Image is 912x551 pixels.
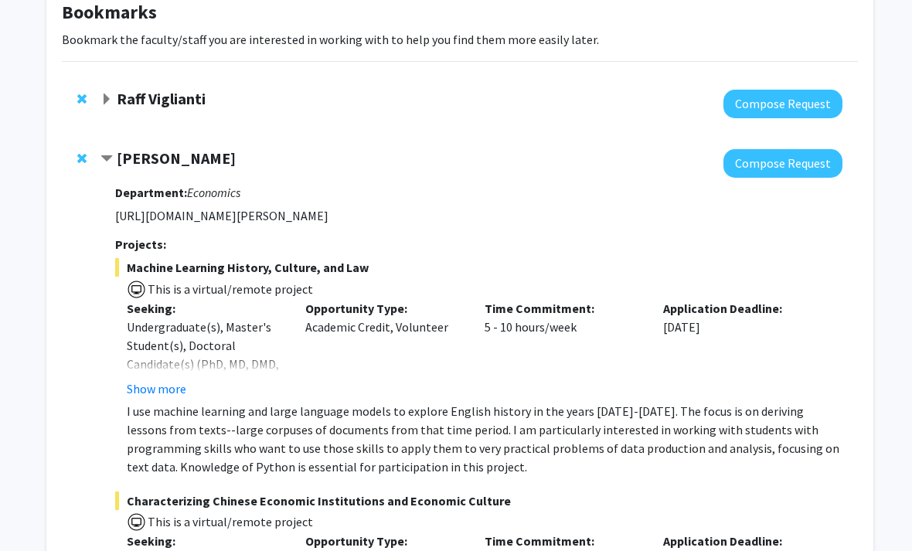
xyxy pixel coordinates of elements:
[115,237,166,253] strong: Projects:
[62,31,858,49] p: Bookmark the faculty/staff you are interested in working with to help you find them more easily l...
[146,515,313,530] span: This is a virtual/remote project
[115,207,842,226] p: [URL][DOMAIN_NAME][PERSON_NAME]
[485,300,641,318] p: Time Commitment:
[663,300,819,318] p: Application Deadline:
[663,532,819,551] p: Application Deadline:
[723,150,842,179] button: Compose Request to Peter Murrell
[115,259,842,277] span: Machine Learning History, Culture, and Law
[12,481,66,539] iframe: Chat
[652,300,831,399] div: [DATE]
[117,149,236,168] strong: [PERSON_NAME]
[305,532,461,551] p: Opportunity Type:
[723,90,842,119] button: Compose Request to Raff Viglianti
[305,300,461,318] p: Opportunity Type:
[100,154,113,166] span: Contract Peter Murrell Bookmark
[127,380,186,399] button: Show more
[473,300,652,399] div: 5 - 10 hours/week
[127,532,283,551] p: Seeking:
[62,2,858,25] h1: Bookmarks
[127,318,283,393] div: Undergraduate(s), Master's Student(s), Doctoral Candidate(s) (PhD, MD, DMD, PharmD, etc.)
[115,492,842,511] span: Characterizing Chinese Economic Institutions and Economic Culture
[77,94,87,106] span: Remove Raff Viglianti from bookmarks
[187,185,240,201] i: Economics
[127,300,283,318] p: Seeking:
[146,282,313,298] span: This is a virtual/remote project
[115,185,187,201] strong: Department:
[77,153,87,165] span: Remove Peter Murrell from bookmarks
[100,94,113,107] span: Expand Raff Viglianti Bookmark
[127,403,842,477] p: I use machine learning and large language models to explore English history in the years [DATE]-[...
[117,90,206,109] strong: Raff Viglianti
[294,300,473,399] div: Academic Credit, Volunteer
[485,532,641,551] p: Time Commitment:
